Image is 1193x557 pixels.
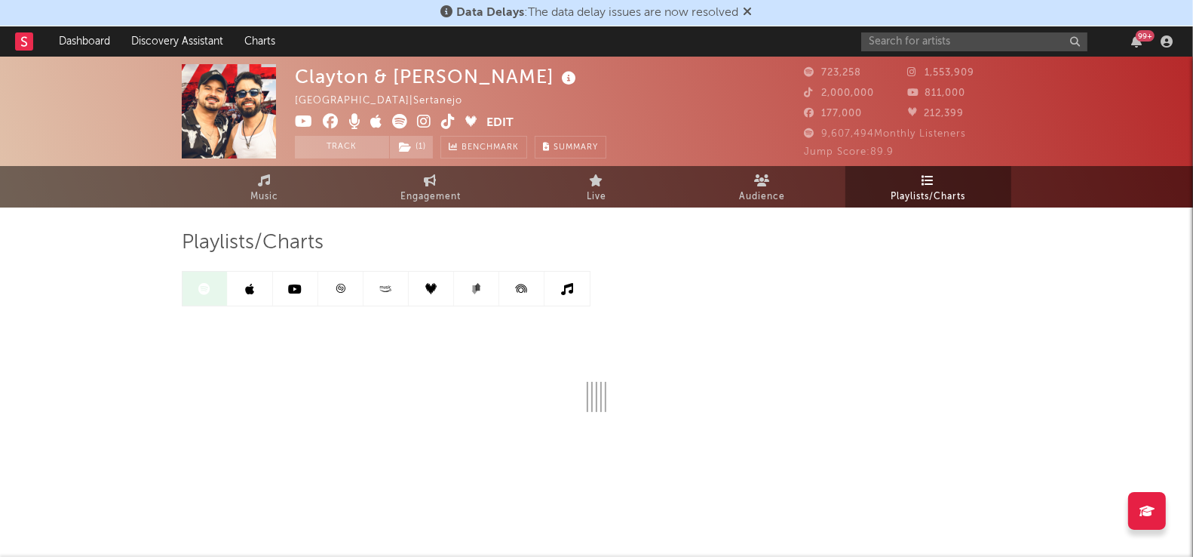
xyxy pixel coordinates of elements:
span: 212,399 [908,109,965,118]
span: Jump Score: 89.9 [804,147,894,157]
div: Clayton & [PERSON_NAME] [295,64,580,89]
span: 1,553,909 [908,68,975,78]
a: Charts [234,26,286,57]
button: Edit [486,114,514,133]
a: Discovery Assistant [121,26,234,57]
div: 99 + [1136,30,1155,42]
button: Summary [535,136,606,158]
span: 177,000 [804,109,862,118]
span: : The data delay issues are now resolved [457,7,739,19]
span: 9,607,494 Monthly Listeners [804,129,966,139]
span: Audience [740,188,786,206]
input: Search for artists [861,32,1087,51]
span: Data Delays [457,7,525,19]
span: Benchmark [462,139,519,157]
span: Music [251,188,279,206]
span: Summary [554,143,598,152]
span: ( 1 ) [389,136,434,158]
span: 2,000,000 [804,88,874,98]
span: Engagement [400,188,461,206]
span: Live [587,188,606,206]
a: Music [182,166,348,208]
span: 811,000 [908,88,966,98]
a: Engagement [348,166,514,208]
a: Benchmark [440,136,527,158]
span: Playlists/Charts [182,234,324,252]
button: (1) [390,136,433,158]
span: Dismiss [744,7,753,19]
button: 99+ [1131,35,1142,48]
a: Playlists/Charts [845,166,1011,208]
a: Audience [679,166,845,208]
button: Track [295,136,389,158]
span: Playlists/Charts [891,188,966,206]
a: Live [514,166,679,208]
span: 723,258 [804,68,861,78]
div: [GEOGRAPHIC_DATA] | Sertanejo [295,92,480,110]
a: Dashboard [48,26,121,57]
